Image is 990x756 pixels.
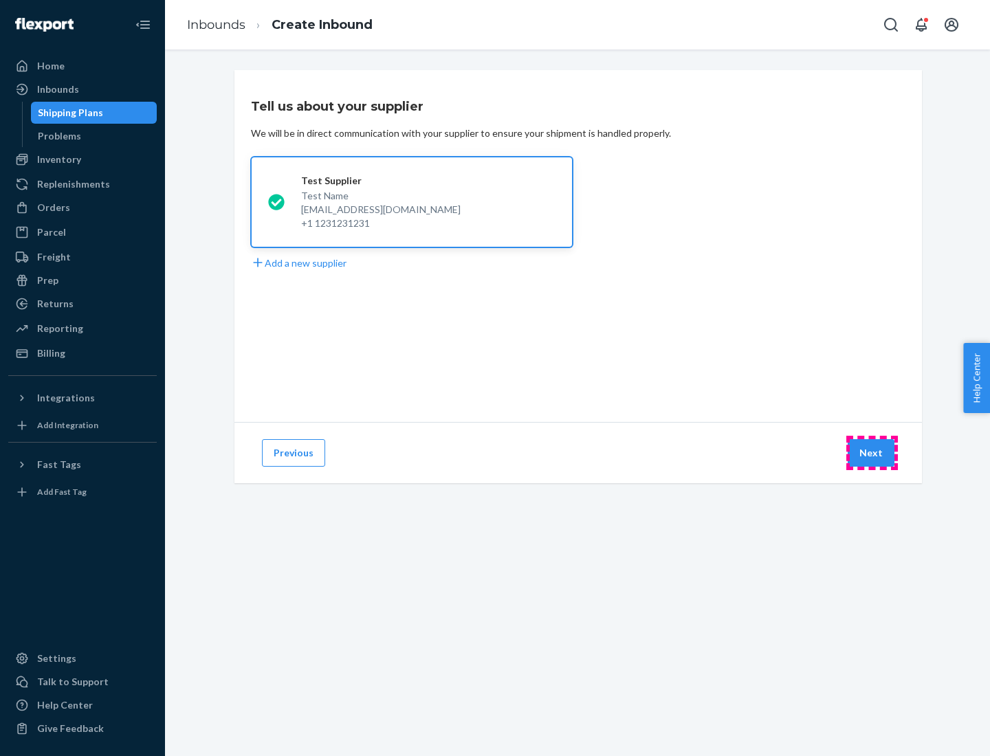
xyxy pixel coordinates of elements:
a: Inbounds [187,17,245,32]
div: Replenishments [37,177,110,191]
h3: Tell us about your supplier [251,98,423,115]
button: Fast Tags [8,454,157,476]
div: Reporting [37,322,83,335]
button: Help Center [963,343,990,413]
div: Help Center [37,698,93,712]
a: Inbounds [8,78,157,100]
button: Close Navigation [129,11,157,38]
a: Replenishments [8,173,157,195]
a: Reporting [8,318,157,340]
button: Open account menu [938,11,965,38]
button: Integrations [8,387,157,409]
div: Parcel [37,225,66,239]
div: Settings [37,652,76,665]
div: Freight [37,250,71,264]
div: Billing [37,346,65,360]
a: Talk to Support [8,671,157,693]
div: Returns [37,297,74,311]
a: Add Integration [8,414,157,436]
a: Billing [8,342,157,364]
div: Orders [37,201,70,214]
button: Open Search Box [877,11,905,38]
a: Orders [8,197,157,219]
a: Freight [8,246,157,268]
button: Give Feedback [8,718,157,740]
div: Talk to Support [37,675,109,689]
button: Previous [262,439,325,467]
div: Fast Tags [37,458,81,471]
div: Add Fast Tag [37,486,87,498]
a: Parcel [8,221,157,243]
div: Add Integration [37,419,98,431]
img: Flexport logo [15,18,74,32]
a: Returns [8,293,157,315]
a: Inventory [8,148,157,170]
a: Help Center [8,694,157,716]
div: Give Feedback [37,722,104,735]
ol: breadcrumbs [176,5,384,45]
a: Settings [8,647,157,669]
div: Problems [38,129,81,143]
a: Problems [31,125,157,147]
a: Home [8,55,157,77]
a: Add Fast Tag [8,481,157,503]
button: Add a new supplier [251,256,346,270]
a: Prep [8,269,157,291]
div: Shipping Plans [38,106,103,120]
div: Integrations [37,391,95,405]
button: Open notifications [907,11,935,38]
div: Home [37,59,65,73]
div: Inventory [37,153,81,166]
div: We will be in direct communication with your supplier to ensure your shipment is handled properly. [251,126,671,140]
div: Prep [37,274,58,287]
button: Next [848,439,894,467]
a: Shipping Plans [31,102,157,124]
div: Inbounds [37,82,79,96]
a: Create Inbound [272,17,373,32]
